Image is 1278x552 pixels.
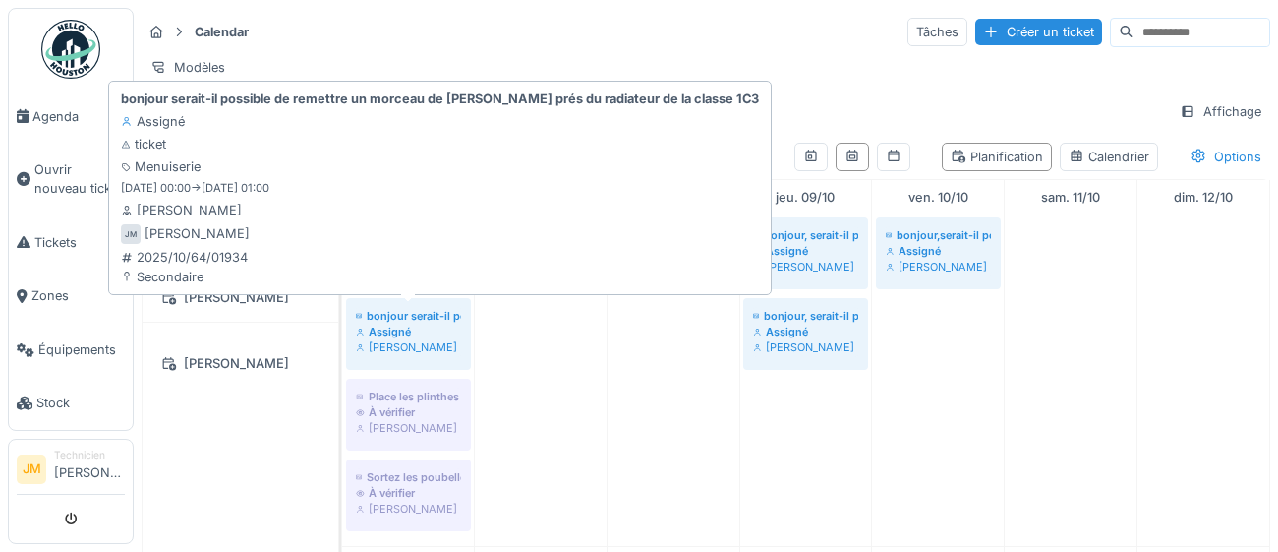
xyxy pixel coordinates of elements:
[1069,148,1149,166] div: Calendrier
[121,135,166,153] div: ticket
[886,243,991,259] div: Assigné
[32,107,125,126] span: Agenda
[54,448,125,490] li: [PERSON_NAME]
[154,285,326,310] div: [PERSON_NAME]
[121,112,185,131] div: Assigné
[753,243,858,259] div: Assigné
[9,270,133,324] a: Zones
[771,184,840,211] a: 9 octobre 2025
[121,157,201,176] div: Menuiserie
[356,501,461,517] div: [PERSON_NAME]
[34,160,125,198] span: Ouvrir nouveau ticket
[753,227,858,243] div: bonjour, serait-il possible de déposer dans le fond du grand réfectoire 6 praticables de 40 cm merci
[975,19,1102,45] div: Créer un ticket
[951,148,1043,166] div: Planification
[31,286,125,305] span: Zones
[9,215,133,270] a: Tickets
[121,180,269,197] small: [DATE] 00:00 -> [DATE] 01:00
[1036,184,1105,211] a: 11 octobre 2025
[1171,97,1270,126] div: Affichage
[886,259,991,275] div: [PERSON_NAME]
[121,268,248,286] div: Secondaire
[1182,143,1270,171] div: Options
[356,485,461,501] div: À vérifier
[36,394,125,412] span: Stock
[17,455,46,484] li: JM
[907,18,967,46] div: Tâches
[753,324,858,339] div: Assigné
[886,227,991,243] div: bonjour,serait-il possible d'assemblé les grilles par 2 dans le réfectoire pour quelle tiennent t...
[356,420,461,436] div: [PERSON_NAME]
[903,184,973,211] a: 10 octobre 2025
[9,377,133,431] a: Stock
[356,308,461,324] div: bonjour serait-il possible de remettre un morceau de [PERSON_NAME] prés du radiateur de la classe...
[187,23,257,41] strong: Calendar
[154,351,326,376] div: [PERSON_NAME]
[41,20,100,79] img: Badge_color-CXgf-gQk.svg
[9,323,133,377] a: Équipements
[54,448,125,462] div: Technicien
[121,224,141,244] div: JM
[753,339,858,355] div: [PERSON_NAME]
[17,448,125,495] a: JM Technicien[PERSON_NAME]
[356,389,461,404] div: Place les plinthes
[356,339,461,355] div: [PERSON_NAME]
[121,248,248,267] div: 2025/10/64/01934
[356,404,461,420] div: À vérifier
[753,308,858,324] div: bonjour, serait-il possible de monté dans le grand réfectoire 20 grilles d'exposition du même mod...
[356,324,461,339] div: Assigné
[142,53,234,82] div: Modèles
[145,224,250,243] div: [PERSON_NAME]
[34,233,125,252] span: Tickets
[38,340,125,359] span: Équipements
[121,90,759,108] strong: bonjour serait-il possible de remettre un morceau de [PERSON_NAME] prés du radiateur de la classe...
[9,90,133,144] a: Agenda
[356,469,461,485] div: Sortez les poubelles
[121,201,242,219] div: [PERSON_NAME]
[9,144,133,216] a: Ouvrir nouveau ticket
[1169,184,1238,211] a: 12 octobre 2025
[753,259,858,275] div: [PERSON_NAME]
